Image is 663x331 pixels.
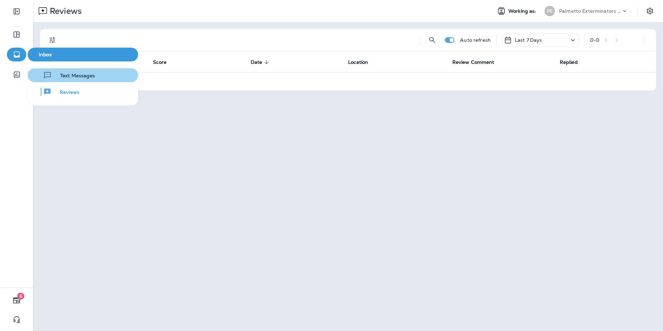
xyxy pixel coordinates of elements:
[28,85,138,99] button: Reviews
[47,6,82,16] p: Reviews
[560,59,578,65] span: Replied
[508,8,538,14] span: Working as:
[52,73,95,79] span: Text Messages
[251,59,262,65] span: Date
[40,72,656,90] td: No results. Try adjusting filters
[545,6,555,16] div: PE
[51,89,79,96] span: Reviews
[460,37,491,43] p: Auto refresh
[452,59,494,65] span: Review Comment
[28,48,138,61] button: Inbox
[7,4,26,18] button: Expand Sidebar
[28,68,138,82] button: Text Messages
[348,59,368,65] span: Location
[644,5,656,17] button: Settings
[153,59,166,65] span: Score
[590,37,599,43] div: 0 - 0
[46,33,59,47] button: Filters
[30,52,135,58] span: Inbox
[515,37,542,43] p: Last 7 Days
[559,8,621,14] p: Palmetto Exterminators LLC
[17,293,25,300] span: 6
[425,33,439,47] button: Search Reviews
